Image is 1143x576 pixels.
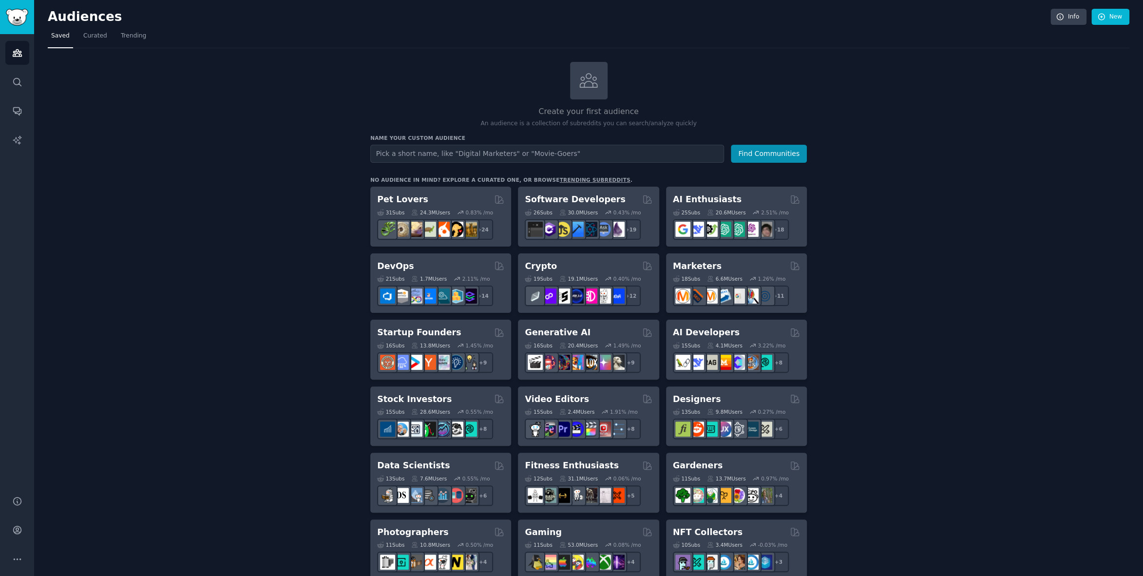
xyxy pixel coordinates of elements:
[380,222,395,237] img: herpetology
[377,460,450,472] h2: Data Scientists
[377,260,414,272] h2: DevOps
[689,488,704,503] img: succulents
[569,488,584,503] img: weightroom
[448,422,463,437] img: swingtrading
[377,526,449,538] h2: Photographers
[730,555,745,570] img: CryptoArt
[675,222,690,237] img: GoogleGeminiAI
[768,352,789,373] div: + 8
[582,555,597,570] img: gamers
[673,393,721,405] h2: Designers
[620,219,641,240] div: + 19
[525,408,552,415] div: 15 Sub s
[525,326,591,339] h2: Generative AI
[121,32,146,40] span: Trending
[411,342,450,349] div: 13.8M Users
[596,288,611,304] img: CryptoNews
[465,209,493,216] div: 0.83 % /mo
[394,355,409,370] img: SaaS
[377,275,404,282] div: 21 Sub s
[541,355,556,370] img: dalle2
[731,145,807,163] button: Find Communities
[610,555,625,570] img: TwitchStreaming
[559,408,595,415] div: 2.4M Users
[465,541,493,548] div: 0.50 % /mo
[620,485,641,506] div: + 5
[743,222,759,237] img: OpenAIDev
[613,342,641,349] div: 1.49 % /mo
[80,28,111,48] a: Curated
[380,488,395,503] img: MachineLearning
[528,488,543,503] img: GYM
[473,485,493,506] div: + 6
[525,541,552,548] div: 11 Sub s
[758,408,785,415] div: 0.27 % /mo
[730,488,745,503] img: flowers
[582,355,597,370] img: FluxAI
[582,488,597,503] img: fitness30plus
[569,222,584,237] img: iOSProgramming
[761,209,789,216] div: 2.51 % /mo
[462,222,477,237] img: dogbreed
[421,222,436,237] img: turtle
[407,355,422,370] img: startup
[673,193,742,206] h2: AI Enthusiasts
[407,422,422,437] img: Forex
[673,326,740,339] h2: AI Developers
[541,488,556,503] img: GymMotivation
[51,32,70,40] span: Saved
[569,422,584,437] img: VideoEditors
[435,422,450,437] img: StocksAndTrading
[559,275,598,282] div: 19.1M Users
[596,555,611,570] img: XboxGamers
[394,422,409,437] img: ValueInvesting
[525,275,552,282] div: 19 Sub s
[370,176,632,183] div: No audience in mind? Explore a curated one, or browse .
[743,355,759,370] img: llmops
[411,475,447,482] div: 7.6M Users
[117,28,150,48] a: Trending
[768,552,789,572] div: + 3
[380,288,395,304] img: azuredevops
[465,408,493,415] div: 0.55 % /mo
[448,288,463,304] img: aws_cdk
[707,408,743,415] div: 9.8M Users
[473,219,493,240] div: + 24
[716,555,731,570] img: OpenSeaNFT
[448,555,463,570] img: Nikon
[407,488,422,503] img: statistics
[83,32,107,40] span: Curated
[675,488,690,503] img: vegetablegardening
[673,526,743,538] h2: NFT Collectors
[757,355,772,370] img: AIDevelopersSociety
[743,288,759,304] img: MarketingResearch
[582,222,597,237] img: reactnative
[610,288,625,304] img: defi_
[559,342,598,349] div: 20.4M Users
[525,209,552,216] div: 26 Sub s
[377,342,404,349] div: 16 Sub s
[370,106,807,118] h2: Create your first audience
[673,475,700,482] div: 11 Sub s
[473,286,493,306] div: + 14
[559,209,598,216] div: 30.0M Users
[541,288,556,304] img: 0xPolygon
[421,488,436,503] img: dataengineering
[730,355,745,370] img: OpenSourceAI
[613,475,641,482] div: 0.06 % /mo
[707,541,743,548] div: 3.4M Users
[394,288,409,304] img: AWS_Certified_Experts
[569,355,584,370] img: sdforall
[757,488,772,503] img: GardenersWorld
[411,408,450,415] div: 28.6M Users
[525,526,561,538] h2: Gaming
[473,419,493,439] div: + 8
[541,422,556,437] img: editors
[462,275,490,282] div: 2.11 % /mo
[707,475,745,482] div: 13.7M Users
[620,419,641,439] div: + 8
[525,393,589,405] h2: Video Editors
[465,342,493,349] div: 1.45 % /mo
[757,222,772,237] img: ArtificalIntelligence
[435,555,450,570] img: canon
